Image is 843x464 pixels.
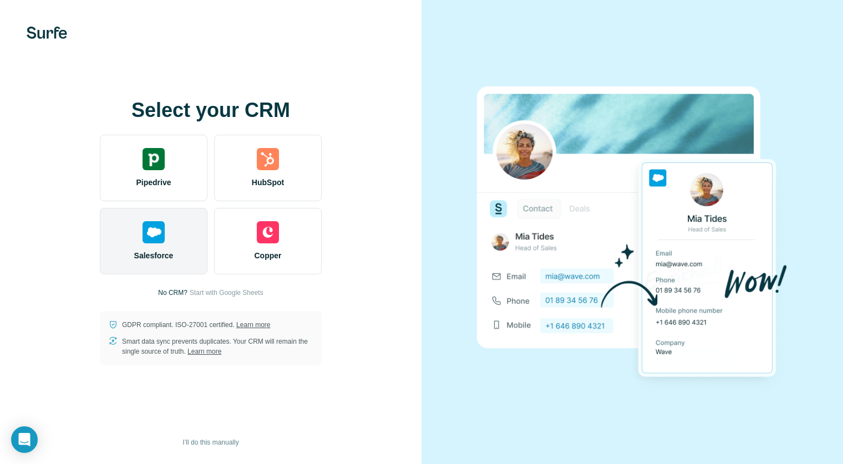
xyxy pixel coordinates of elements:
[27,27,67,39] img: Surfe's logo
[158,288,187,298] p: No CRM?
[122,320,270,330] p: GDPR compliant. ISO-27001 certified.
[255,250,282,261] span: Copper
[143,221,165,243] img: salesforce's logo
[136,177,171,188] span: Pipedrive
[257,221,279,243] img: copper's logo
[100,99,322,121] h1: Select your CRM
[257,148,279,170] img: hubspot's logo
[190,288,263,298] button: Start with Google Sheets
[122,336,313,356] p: Smart data sync prevents duplicates. Your CRM will remain the single source of truth.
[134,250,174,261] span: Salesforce
[143,148,165,170] img: pipedrive's logo
[477,68,788,397] img: SALESFORCE image
[175,434,246,451] button: I’ll do this manually
[11,426,38,453] div: Open Intercom Messenger
[187,348,221,355] a: Learn more
[236,321,270,329] a: Learn more
[252,177,284,188] span: HubSpot
[182,437,238,447] span: I’ll do this manually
